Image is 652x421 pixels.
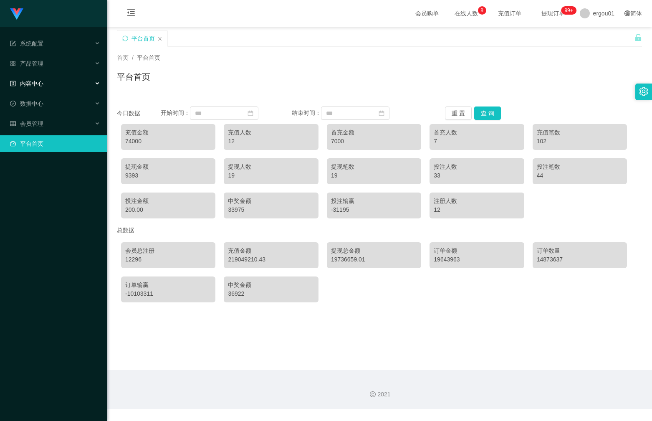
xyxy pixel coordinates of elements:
[434,246,520,255] div: 订单金额
[331,255,417,264] div: 19736659.01
[331,197,417,205] div: 投注输赢
[228,205,314,214] div: 33975
[117,54,129,61] span: 首页
[10,120,43,127] span: 会员管理
[434,171,520,180] div: 33
[434,128,520,137] div: 首充人数
[132,54,134,61] span: /
[474,107,501,120] button: 查 询
[161,109,190,116] span: 开始时间：
[478,6,486,15] sup: 8
[494,10,526,16] span: 充值订单
[634,34,642,41] i: 图标: unlock
[370,391,376,397] i: 图标: copyright
[537,128,623,137] div: 充值笔数
[228,246,314,255] div: 充值金额
[228,281,314,289] div: 中奖金额
[10,100,43,107] span: 数据中心
[434,205,520,214] div: 12
[434,197,520,205] div: 注册人数
[117,71,150,83] h1: 平台首页
[125,137,211,146] div: 74000
[537,162,623,171] div: 投注笔数
[125,205,211,214] div: 200.00
[228,197,314,205] div: 中奖金额
[292,109,321,116] span: 结束时间：
[331,162,417,171] div: 提现笔数
[125,128,211,137] div: 充值金额
[125,197,211,205] div: 投注金额
[228,128,314,137] div: 充值人数
[248,110,253,116] i: 图标: calendar
[125,246,211,255] div: 会员总注册
[639,87,648,96] i: 图标: setting
[434,255,520,264] div: 19643963
[10,135,100,152] a: 图标: dashboard平台首页
[125,281,211,289] div: 订单输赢
[10,101,16,107] i: 图标: check-circle-o
[114,390,645,399] div: 2021
[10,80,43,87] span: 内容中心
[125,289,211,298] div: -10103311
[137,54,160,61] span: 平台首页
[10,81,16,86] i: 图标: profile
[131,30,155,46] div: 平台首页
[228,255,314,264] div: 219049210.43
[445,107,472,120] button: 重 置
[537,171,623,180] div: 44
[331,205,417,214] div: -31195
[537,10,569,16] span: 提现订单
[157,36,162,41] i: 图标: close
[624,10,630,16] i: 图标: global
[125,162,211,171] div: 提现金额
[10,40,43,47] span: 系统配置
[331,137,417,146] div: 7000
[537,137,623,146] div: 102
[10,60,43,67] span: 产品管理
[117,223,642,238] div: 总数据
[117,109,161,118] div: 今日数据
[125,171,211,180] div: 9393
[122,36,128,41] i: 图标: sync
[117,0,145,27] i: 图标: menu-fold
[537,246,623,255] div: 订单数量
[125,255,211,264] div: 12296
[450,10,482,16] span: 在线人数
[10,61,16,66] i: 图标: appstore-o
[379,110,384,116] i: 图标: calendar
[537,255,623,264] div: 14873637
[10,121,16,127] i: 图标: table
[228,162,314,171] div: 提现人数
[331,171,417,180] div: 19
[434,137,520,146] div: 7
[480,6,483,15] p: 8
[331,246,417,255] div: 提现总金额
[228,171,314,180] div: 19
[10,8,23,20] img: logo.9652507e.png
[228,289,314,298] div: 36922
[331,128,417,137] div: 首充金额
[434,162,520,171] div: 投注人数
[10,41,16,46] i: 图标: form
[228,137,314,146] div: 12
[561,6,576,15] sup: 1184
